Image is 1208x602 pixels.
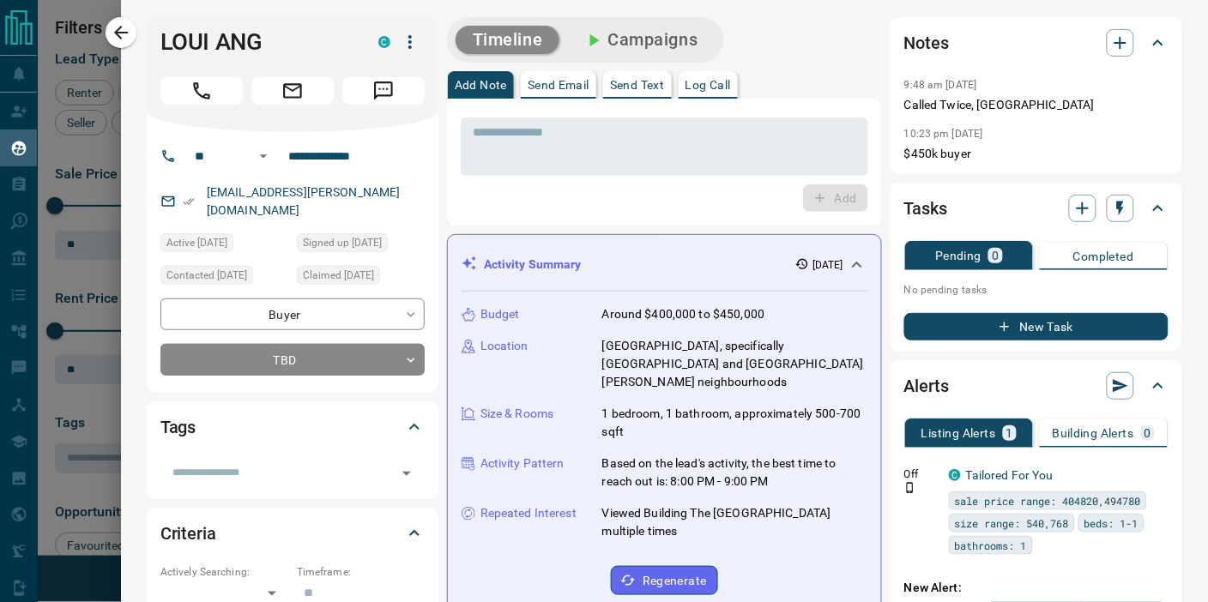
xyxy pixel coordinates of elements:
span: Message [342,77,425,105]
p: Off [904,467,939,482]
div: Alerts [904,365,1169,406]
p: Called Twice, [GEOGRAPHIC_DATA] [904,96,1169,114]
p: $450k buyer [904,145,1169,163]
div: Criteria [160,513,425,554]
h2: Tasks [904,195,947,222]
span: Claimed [DATE] [303,267,374,284]
p: Repeated Interest [480,504,577,522]
h2: Criteria [160,520,216,547]
p: 10:23 pm [DATE] [904,128,983,140]
h1: LOUI ANG [160,28,353,56]
p: Add Note [455,79,507,91]
p: 0 [1145,427,1151,439]
p: 1 [1006,427,1013,439]
a: Tailored For You [966,468,1054,482]
span: Active [DATE] [166,234,227,251]
p: 9:48 am [DATE] [904,79,977,91]
p: [GEOGRAPHIC_DATA], specifically [GEOGRAPHIC_DATA] and [GEOGRAPHIC_DATA][PERSON_NAME] neighbourhoods [602,337,867,391]
p: Send Text [610,79,665,91]
p: Activity Summary [484,256,582,274]
p: Location [480,337,528,355]
p: New Alert: [904,579,1169,597]
svg: Email Verified [183,196,195,208]
p: Budget [480,305,520,323]
div: Notes [904,22,1169,63]
p: Building Alerts [1053,427,1134,439]
p: Completed [1073,250,1134,262]
span: Call [160,77,243,105]
p: 1 bedroom, 1 bathroom, approximately 500-700 sqft [602,405,867,441]
div: TBD [160,344,425,376]
div: Fri Sep 12 2025 [160,266,288,290]
p: Log Call [686,79,731,91]
span: Email [251,77,334,105]
div: Fri Sep 12 2025 [297,233,425,257]
span: bathrooms: 1 [955,537,1027,554]
h2: Alerts [904,372,949,400]
span: sale price range: 404820,494780 [955,492,1141,509]
button: Campaigns [566,26,715,54]
h2: Tags [160,413,196,441]
div: Tasks [904,188,1169,229]
p: No pending tasks [904,277,1169,303]
p: Timeframe: [297,564,425,580]
p: 0 [992,250,999,262]
p: Pending [935,250,981,262]
span: Signed up [DATE] [303,234,382,251]
h2: Notes [904,29,949,57]
button: Timeline [456,26,560,54]
button: Open [395,461,419,485]
p: Viewed Building The [GEOGRAPHIC_DATA] multiple times [602,504,867,540]
div: condos.ca [378,36,390,48]
a: [EMAIL_ADDRESS][PERSON_NAME][DOMAIN_NAME] [207,185,401,217]
span: beds: 1-1 [1084,515,1139,532]
button: New Task [904,313,1169,340]
p: Actively Searching: [160,564,288,580]
p: Activity Pattern [480,455,565,473]
div: Fri Sep 12 2025 [160,233,288,257]
div: condos.ca [949,469,961,481]
div: Tags [160,406,425,448]
div: Activity Summary[DATE] [462,249,867,280]
p: [DATE] [812,257,843,273]
p: Send Email [528,79,589,91]
p: Size & Rooms [480,405,554,423]
svg: Push Notification Only [904,482,916,494]
p: Based on the lead's activity, the best time to reach out is: 8:00 PM - 9:00 PM [602,455,867,491]
span: Contacted [DATE] [166,267,247,284]
div: Buyer [160,298,425,330]
button: Regenerate [611,566,718,595]
p: Around $400,000 to $450,000 [602,305,765,323]
div: Fri Sep 12 2025 [297,266,425,290]
span: size range: 540,768 [955,515,1069,532]
button: Open [253,146,274,166]
p: Listing Alerts [921,427,996,439]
